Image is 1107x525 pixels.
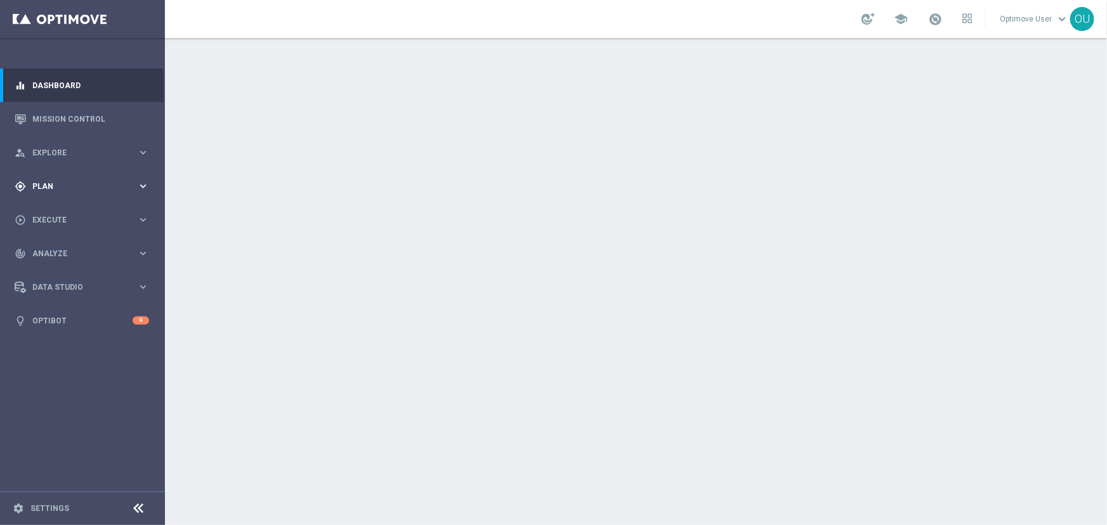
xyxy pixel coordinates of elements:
[15,304,149,337] div: Optibot
[15,248,26,259] i: track_changes
[999,10,1070,29] a: Optimove Userkeyboard_arrow_down
[15,181,137,192] div: Plan
[15,80,26,91] i: equalizer
[15,214,26,226] i: play_circle_outline
[15,214,137,226] div: Execute
[15,315,26,327] i: lightbulb
[32,304,133,337] a: Optibot
[32,283,137,291] span: Data Studio
[137,146,149,159] i: keyboard_arrow_right
[15,147,26,159] i: person_search
[137,247,149,259] i: keyboard_arrow_right
[32,183,137,190] span: Plan
[137,180,149,192] i: keyboard_arrow_right
[894,12,908,26] span: school
[14,181,150,191] button: gps_fixed Plan keyboard_arrow_right
[30,505,69,512] a: Settings
[14,148,150,158] button: person_search Explore keyboard_arrow_right
[1055,12,1069,26] span: keyboard_arrow_down
[15,102,149,136] div: Mission Control
[32,216,137,224] span: Execute
[133,316,149,325] div: 9
[1070,7,1094,31] div: OU
[14,282,150,292] button: Data Studio keyboard_arrow_right
[14,81,150,91] button: equalizer Dashboard
[14,114,150,124] button: Mission Control
[14,249,150,259] button: track_changes Analyze keyboard_arrow_right
[32,149,137,157] span: Explore
[137,214,149,226] i: keyboard_arrow_right
[137,281,149,293] i: keyboard_arrow_right
[32,102,149,136] a: Mission Control
[14,316,150,326] button: lightbulb Optibot 9
[32,68,149,102] a: Dashboard
[15,181,26,192] i: gps_fixed
[15,248,137,259] div: Analyze
[32,250,137,257] span: Analyze
[15,68,149,102] div: Dashboard
[15,282,137,293] div: Data Studio
[13,503,24,514] i: settings
[14,215,150,225] button: play_circle_outline Execute keyboard_arrow_right
[15,147,137,159] div: Explore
